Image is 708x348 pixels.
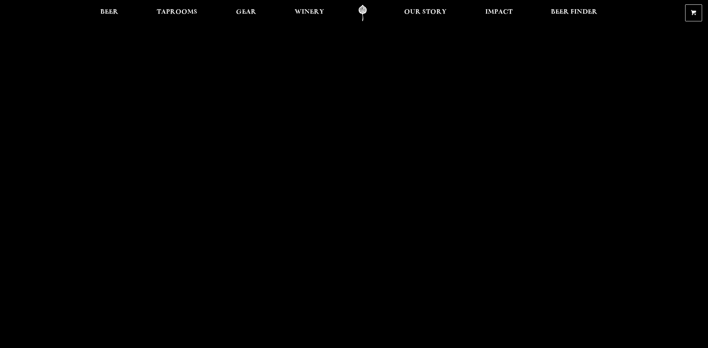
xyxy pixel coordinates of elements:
span: Our Story [404,9,447,15]
a: Beer Finder [546,5,602,21]
span: Impact [485,9,513,15]
span: Beer [100,9,118,15]
a: Gear [231,5,261,21]
a: Odell Home [349,5,376,21]
a: Winery [290,5,329,21]
a: Taprooms [152,5,202,21]
span: Taprooms [157,9,197,15]
a: Beer [96,5,123,21]
span: Beer Finder [551,9,597,15]
span: Gear [236,9,256,15]
a: Our Story [399,5,451,21]
a: Impact [480,5,517,21]
span: Winery [295,9,324,15]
